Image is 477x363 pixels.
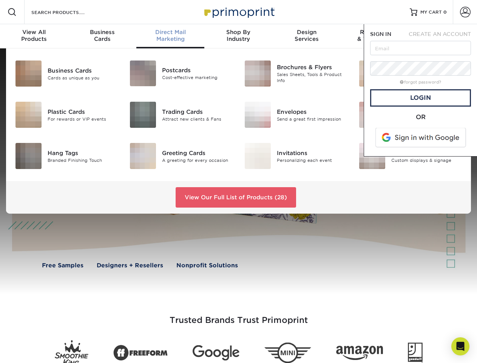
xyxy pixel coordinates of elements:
[136,29,204,42] div: Marketing
[68,24,136,48] a: BusinessCards
[370,113,471,122] div: OR
[273,29,341,42] div: Services
[201,4,276,20] img: Primoprint
[341,29,409,36] span: Resources
[136,29,204,36] span: Direct Mail
[176,187,296,208] a: View Our Full List of Products (28)
[204,29,272,36] span: Shop By
[400,80,441,85] a: forgot password?
[408,343,423,363] img: Goodwill
[370,89,471,107] a: Login
[273,24,341,48] a: DesignServices
[420,9,442,16] span: MY CART
[370,31,391,37] span: SIGN IN
[443,9,447,15] span: 0
[336,346,383,360] img: Amazon
[341,29,409,42] div: & Templates
[68,29,136,42] div: Cards
[31,8,104,17] input: SEARCH PRODUCTS.....
[204,29,272,42] div: Industry
[204,24,272,48] a: Shop ByIndustry
[18,297,460,334] h3: Trusted Brands Trust Primoprint
[68,29,136,36] span: Business
[370,41,471,55] input: Email
[2,340,64,360] iframe: Google Customer Reviews
[136,24,204,48] a: Direct MailMarketing
[193,345,239,361] img: Google
[341,24,409,48] a: Resources& Templates
[451,337,469,355] div: Open Intercom Messenger
[273,29,341,36] span: Design
[409,31,471,37] span: CREATE AN ACCOUNT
